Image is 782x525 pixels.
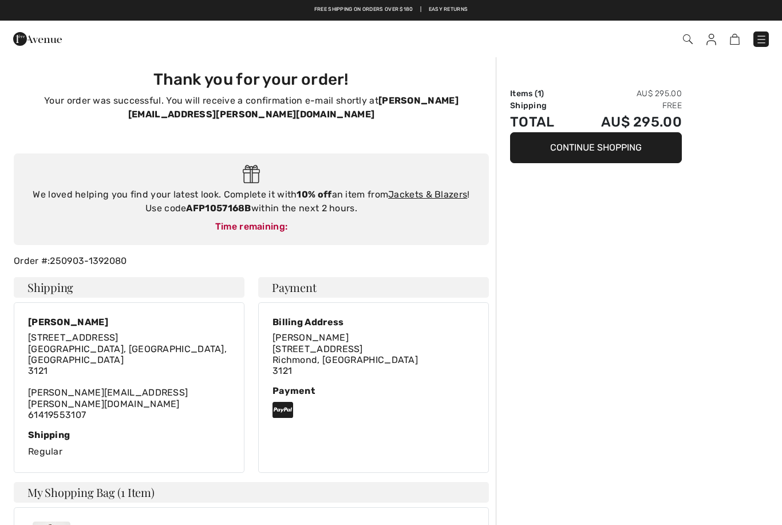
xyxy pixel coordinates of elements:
[28,332,230,420] div: [PERSON_NAME][EMAIL_ADDRESS][PERSON_NAME][DOMAIN_NAME]
[388,189,467,200] a: Jackets & Blazers
[14,277,244,298] h4: Shipping
[571,88,682,100] td: AU$ 295.00
[510,100,571,112] td: Shipping
[510,132,682,163] button: Continue Shopping
[706,34,716,45] img: My Info
[297,189,331,200] strong: 10% off
[7,254,496,268] div: Order #:
[28,317,230,327] div: [PERSON_NAME]
[21,70,482,89] h3: Thank you for your order!
[13,33,62,44] a: 1ère Avenue
[272,317,418,327] div: Billing Address
[14,482,489,503] h4: My Shopping Bag (1 Item)
[272,332,349,343] span: [PERSON_NAME]
[258,277,489,298] h4: Payment
[28,409,86,420] a: 61419553107
[429,6,468,14] a: Easy Returns
[25,220,477,234] div: Time remaining:
[571,112,682,132] td: AU$ 295.00
[186,203,251,214] strong: AFP1057168B
[272,385,475,396] div: Payment
[756,34,767,45] img: Menu
[25,188,477,215] div: We loved helping you find your latest look. Complete it with an item from ! Use code within the n...
[683,34,693,44] img: Search
[28,429,230,459] div: Regular
[730,34,740,45] img: Shopping Bag
[28,332,227,376] span: [STREET_ADDRESS] [GEOGRAPHIC_DATA], [GEOGRAPHIC_DATA], [GEOGRAPHIC_DATA] 3121
[510,112,571,132] td: Total
[128,95,459,120] strong: [PERSON_NAME][EMAIL_ADDRESS][PERSON_NAME][DOMAIN_NAME]
[571,100,682,112] td: Free
[50,255,127,266] a: 250903-1392080
[510,88,571,100] td: Items ( )
[21,94,482,121] p: Your order was successful. You will receive a confirmation e-mail shortly at
[243,165,260,184] img: Gift.svg
[13,27,62,50] img: 1ère Avenue
[314,6,413,14] a: Free shipping on orders over $180
[28,429,230,440] div: Shipping
[272,344,418,376] span: [STREET_ADDRESS] Richmond, [GEOGRAPHIC_DATA] 3121
[420,6,421,14] span: |
[538,89,541,98] span: 1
